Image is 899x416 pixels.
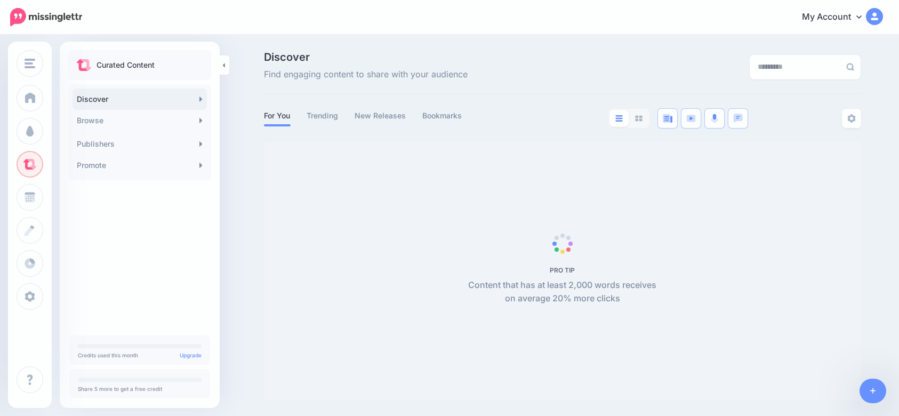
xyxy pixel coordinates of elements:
span: Discover [264,52,468,62]
a: Trending [307,109,339,122]
a: My Account [791,4,883,30]
img: list-blue.png [615,115,623,122]
a: New Releases [355,109,406,122]
img: video-blue.png [686,115,696,122]
img: settings-grey.png [847,114,856,123]
img: microphone.png [711,114,718,123]
img: grid-grey.png [635,115,643,122]
a: Promote [73,155,207,176]
img: Missinglettr [10,8,82,26]
a: Discover [73,89,207,110]
img: chat-square-blue.png [733,114,743,123]
img: search-grey-6.png [846,63,854,71]
a: Publishers [73,133,207,155]
p: Content that has at least 2,000 words receives on average 20% more clicks [462,278,662,306]
a: Bookmarks [422,109,462,122]
img: curate.png [77,59,91,71]
p: Curated Content [97,59,155,71]
a: Browse [73,110,207,131]
span: Find engaging content to share with your audience [264,68,468,82]
a: For You [264,109,291,122]
img: article-blue.png [663,114,672,123]
h5: PRO TIP [462,266,662,274]
img: menu.png [25,59,35,68]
